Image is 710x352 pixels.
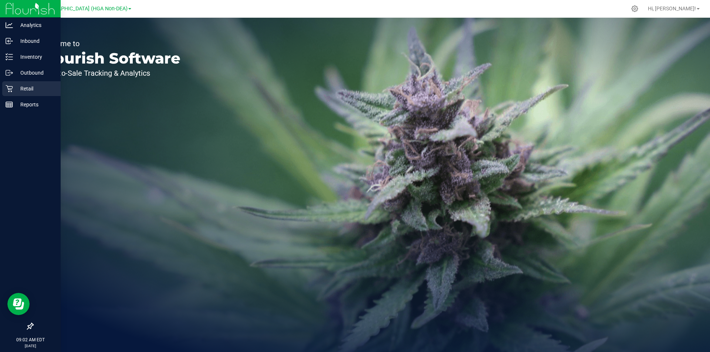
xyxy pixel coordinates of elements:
[3,343,57,349] p: [DATE]
[648,6,696,11] span: Hi, [PERSON_NAME]!
[13,37,57,45] p: Inbound
[3,336,57,343] p: 09:02 AM EDT
[6,69,13,76] inline-svg: Outbound
[13,21,57,30] p: Analytics
[40,69,180,77] p: Seed-to-Sale Tracking & Analytics
[7,293,30,315] iframe: Resource center
[13,52,57,61] p: Inventory
[6,85,13,92] inline-svg: Retail
[21,6,128,12] span: PNW.7-[GEOGRAPHIC_DATA] (HGA Non-DEA)
[13,68,57,77] p: Outbound
[6,37,13,45] inline-svg: Inbound
[40,51,180,66] p: Flourish Software
[6,101,13,108] inline-svg: Reports
[13,84,57,93] p: Retail
[40,40,180,47] p: Welcome to
[13,100,57,109] p: Reports
[630,5,639,12] div: Manage settings
[6,53,13,61] inline-svg: Inventory
[6,21,13,29] inline-svg: Analytics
